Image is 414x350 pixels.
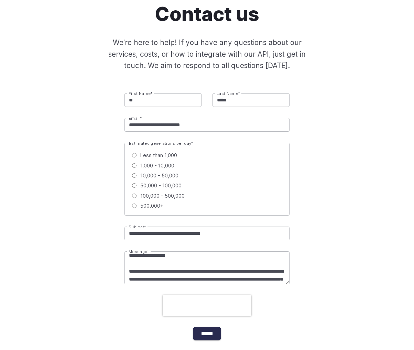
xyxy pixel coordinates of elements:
[129,141,191,146] span: Estimated generations per day
[140,151,177,159] span: Less than 1,000
[140,172,178,179] span: 10,000 - 50,000
[163,295,251,316] iframe: reCAPTCHA
[132,183,137,188] input: 50,000 - 100,000
[132,204,137,208] input: 500,000+
[129,91,151,96] span: First Name
[140,192,185,200] span: 100,000 - 500,000
[97,37,317,71] p: We're here to help! If you have any questions about our services, costs, or how to integrate with...
[132,173,137,178] input: 10,000 - 50,000
[132,153,137,157] input: Less than 1,000
[132,163,137,168] input: 1,000 - 10,000
[129,225,144,229] span: Subject
[140,162,174,169] span: 1,000 - 10,000
[132,194,137,198] input: 100,000 - 500,000
[217,91,238,96] span: Last Name
[129,249,147,254] span: Message
[140,202,163,210] span: 500,000+
[140,182,182,189] span: 50,000 - 100,000
[129,116,140,121] span: Email
[155,3,259,26] h1: Contact us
